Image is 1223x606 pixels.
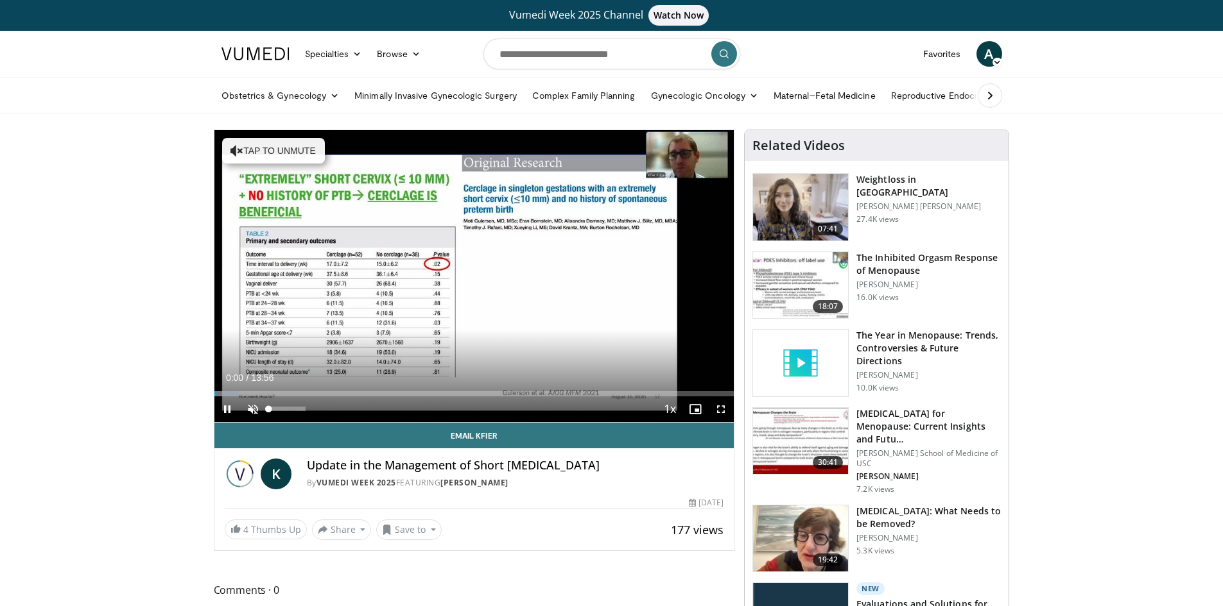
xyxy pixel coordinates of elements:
[225,459,256,489] img: Vumedi Week 2025
[247,373,249,383] span: /
[752,407,1001,494] a: 30:41 [MEDICAL_DATA] for Menopause: Current Insights and Futu… [PERSON_NAME] School of Medicine o...
[856,546,894,556] p: 5.3K views
[243,523,248,535] span: 4
[214,396,240,422] button: Pause
[214,582,735,598] span: Comments 0
[525,83,643,108] a: Complex Family Planning
[813,553,844,566] span: 19:42
[753,330,848,396] img: video_placeholder_short.svg
[856,370,1001,380] p: [PERSON_NAME]
[440,477,508,488] a: [PERSON_NAME]
[753,505,848,572] img: 4d0a4bbe-a17a-46ab-a4ad-f5554927e0d3.150x105_q85_crop-smart_upscale.jpg
[915,41,969,67] a: Favorites
[214,391,734,396] div: Progress Bar
[856,280,1001,290] p: [PERSON_NAME]
[643,83,766,108] a: Gynecologic Oncology
[856,407,1001,446] h3: [MEDICAL_DATA] for Menopause: Current Insights and Futu…
[856,448,1001,469] p: [PERSON_NAME] School of Medicine of USC
[307,459,724,473] h4: Update in the Management of Short [MEDICAL_DATA]
[856,292,899,303] p: 16.0K views
[317,477,396,488] a: Vumedi Week 2025
[856,251,1001,277] h3: The Inhibited Orgasm Response of Menopause
[813,456,844,469] span: 30:41
[225,519,307,539] a: 4 Thumbs Up
[214,423,734,448] a: Email Kfier
[307,477,724,489] div: By FEATURING
[251,373,273,383] span: 13:56
[753,252,848,319] img: 283c0f17-5e2d-42ba-a87c-168d447cdba4.150x105_q85_crop-smart_upscale.jpg
[856,173,1001,199] h3: Weightloss in [GEOGRAPHIC_DATA]
[222,138,325,164] button: Tap to unmute
[671,522,724,537] span: 177 views
[689,497,724,509] div: [DATE]
[221,47,290,60] img: VuMedi Logo
[856,505,1001,530] h3: [MEDICAL_DATA]: What Needs to be Removed?
[856,582,885,595] p: New
[752,251,1001,319] a: 18:07 The Inhibited Orgasm Response of Menopause [PERSON_NAME] 16.0K views
[752,173,1001,241] a: 07:41 Weightloss in [GEOGRAPHIC_DATA] [PERSON_NAME] [PERSON_NAME] 27.4K views
[648,5,709,26] span: Watch Now
[483,38,740,69] input: Search topics, interventions
[682,396,708,422] button: Enable picture-in-picture mode
[214,130,734,423] video-js: Video Player
[261,459,291,489] a: K
[752,505,1001,573] a: 19:42 [MEDICAL_DATA]: What Needs to be Removed? [PERSON_NAME] 5.3K views
[752,329,1001,397] a: The Year in Menopause: Trends, Controversies & Future Directions [PERSON_NAME] 10.0K views
[223,5,1000,26] a: Vumedi Week 2025 ChannelWatch Now
[708,396,734,422] button: Fullscreen
[347,83,525,108] a: Minimally Invasive Gynecologic Surgery
[856,329,1001,367] h3: The Year in Menopause: Trends, Controversies & Future Directions
[813,300,844,313] span: 18:07
[312,519,372,540] button: Share
[856,383,899,393] p: 10.0K views
[813,223,844,235] span: 07:41
[856,201,1001,212] p: [PERSON_NAME] [PERSON_NAME]
[856,471,1001,482] p: [PERSON_NAME]
[657,396,682,422] button: Playback Rate
[297,41,370,67] a: Specialties
[369,41,428,67] a: Browse
[856,533,1001,543] p: [PERSON_NAME]
[976,41,1002,67] a: A
[376,519,442,540] button: Save to
[226,373,243,383] span: 0:00
[752,138,845,153] h4: Related Videos
[883,83,1098,108] a: Reproductive Endocrinology & [MEDICAL_DATA]
[240,396,266,422] button: Unmute
[753,174,848,240] img: 9983fed1-7565-45be-8934-aef1103ce6e2.150x105_q85_crop-smart_upscale.jpg
[214,83,347,108] a: Obstetrics & Gynecology
[269,407,306,411] div: Volume Level
[856,484,894,494] p: 7.2K views
[766,83,883,108] a: Maternal–Fetal Medicine
[856,214,899,224] p: 27.4K views
[753,408,848,475] img: 47271b8a-94f4-49c8-b914-2a3d3af03a9e.150x105_q85_crop-smart_upscale.jpg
